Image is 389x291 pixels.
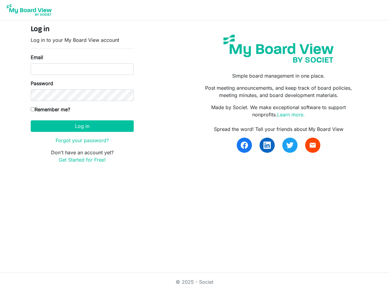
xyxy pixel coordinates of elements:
p: Made by Societ. We make exceptional software to support nonprofits. [199,104,358,118]
img: facebook.svg [241,142,248,149]
p: Simple board management in one place. [199,72,358,79]
a: Get Started for Free! [59,157,106,163]
img: linkedin.svg [263,142,271,149]
p: Log in to your My Board View account [31,36,134,44]
p: Don't have an account yet? [31,149,134,163]
img: my-board-view-societ.svg [219,30,338,67]
a: email [305,138,320,153]
p: Post meeting announcements, and keep track of board policies, meeting minutes, and board developm... [199,84,358,99]
label: Email [31,54,43,61]
span: email [309,142,316,149]
img: twitter.svg [286,142,294,149]
a: Learn more. [277,112,305,118]
button: Log in [31,120,134,132]
img: My Board View Logo [5,2,53,18]
label: Remember me? [31,106,70,113]
a: Forgot your password? [56,137,109,143]
a: © 2025 - Societ [176,279,213,285]
div: Spread the word! Tell your friends about My Board View [199,125,358,133]
input: Remember me? [31,107,35,111]
label: Password [31,80,53,87]
h4: Log in [31,25,134,34]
